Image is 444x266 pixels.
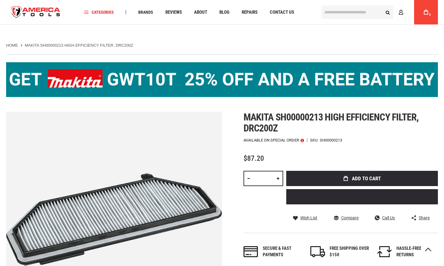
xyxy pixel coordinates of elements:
[286,171,438,186] button: Add to Cart
[135,8,156,16] a: Brands
[334,215,359,221] a: Compare
[244,154,264,163] span: $87.20
[239,8,260,16] a: Repairs
[310,246,325,257] img: shipping
[6,1,65,24] a: store logo
[6,1,65,24] img: America Tools
[330,245,369,258] div: FREE SHIPPING OVER $150
[82,8,117,16] a: Categories
[194,10,207,15] span: About
[320,138,342,142] div: SH00000213
[163,8,185,16] a: Reviews
[382,216,395,220] span: Call Us
[138,10,153,14] span: Brands
[270,10,294,15] span: Contact Us
[293,215,317,221] a: Wish List
[429,13,431,16] span: 0
[217,8,232,16] a: Blog
[165,10,182,15] span: Reviews
[191,8,210,16] a: About
[85,10,114,14] span: Categories
[244,111,419,134] span: Makita sh00000213 high efficiency filter, drc200z
[6,43,18,48] a: Home
[300,216,317,220] span: Wish List
[382,6,393,18] button: Search
[25,43,133,48] strong: MAKITA SH00000213 HIGH EFFICIENCY FILTER, DRC200Z
[267,8,297,16] a: Contact Us
[242,10,258,15] span: Repairs
[244,138,304,142] p: Available on Special Order
[244,246,258,257] img: payments
[341,216,359,220] span: Compare
[310,138,320,142] strong: SKU
[375,215,395,221] a: Call Us
[377,246,392,257] img: returns
[219,10,229,15] span: Blog
[396,245,436,258] div: HASSLE-FREE RETURNS
[6,62,438,97] img: BOGO: Buy the Makita® XGT IMpact Wrench (GWT10T), get the BL4040 4ah Battery FREE!
[352,176,381,181] span: Add to Cart
[263,245,302,258] div: Secure & fast payments
[419,216,430,220] span: Share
